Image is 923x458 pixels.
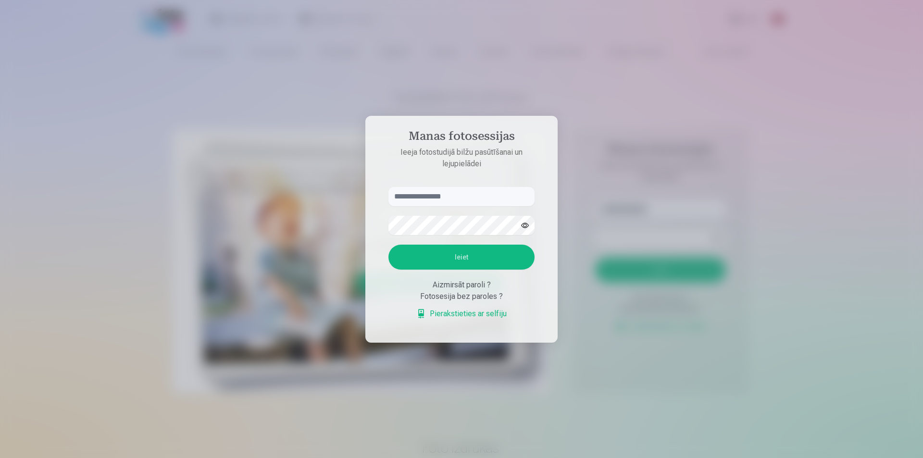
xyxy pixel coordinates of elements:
[388,291,535,302] div: Fotosesija bez paroles ?
[379,147,544,170] p: Ieeja fotostudijā bilžu pasūtīšanai un lejupielādei
[379,129,544,147] h4: Manas fotosessijas
[388,279,535,291] div: Aizmirsāt paroli ?
[388,245,535,270] button: Ieiet
[416,308,507,320] a: Pierakstieties ar selfiju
